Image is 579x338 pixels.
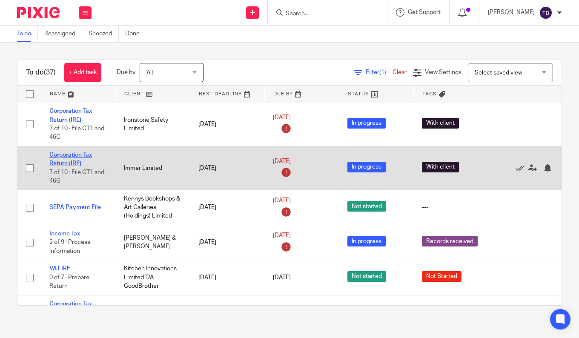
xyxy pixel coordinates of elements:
a: Corporation Tax Return (IRE) [49,301,92,315]
span: Select saved view [475,70,522,76]
a: Snoozed [89,26,119,42]
td: Kitchen Innovations Limited T/A GoodBrother [115,260,190,295]
p: [PERSON_NAME] [488,8,535,17]
a: Clear [393,69,407,75]
span: Not started [347,271,386,282]
span: [DATE] [273,275,291,281]
a: Corporation Tax Return (IRE) [49,108,92,123]
span: View Settings [425,69,461,75]
td: [DATE] [190,103,264,146]
span: Not started [347,201,386,212]
a: Corporation Tax Return (IRE) [49,152,92,166]
td: [PERSON_NAME] & [PERSON_NAME] [115,225,190,260]
td: Immer Limited [115,146,190,190]
a: Mark as done [516,164,528,172]
span: In progress [347,162,386,172]
span: 7 of 10 · File CT1 and 46G [49,126,104,140]
span: With client [422,118,459,129]
td: Kennys Bookshops & Art Galleries (Holdings) Limited [115,190,190,225]
a: SEPA Payment File [49,204,101,210]
img: svg%3E [539,6,553,20]
span: [DATE] [273,115,291,120]
span: [DATE] [273,232,291,238]
span: With client [422,162,459,172]
span: Filter [366,69,393,75]
td: [DATE] [190,260,264,295]
a: Reassigned [44,26,82,42]
span: Records received [422,236,478,246]
a: Income Tax [49,231,80,237]
span: Get Support [408,9,441,15]
div: --- [422,203,492,212]
span: All [146,70,153,76]
span: 0 of 7 · Prepare Return [49,275,89,289]
span: (1) [379,69,386,75]
td: Ironstone Safety Limited [115,103,190,146]
span: [DATE] [273,158,291,164]
a: + Add task [64,63,101,82]
h1: To do [26,68,56,77]
input: Search [285,10,361,18]
span: In progress [347,118,386,129]
a: Done [125,26,146,42]
a: To do [17,26,38,42]
td: [DATE] [190,146,264,190]
a: VAT IRE [49,266,70,272]
span: [DATE] [273,198,291,203]
span: 2 of 9 · Process information [49,239,90,254]
span: Tags [422,92,437,96]
span: (37) [44,69,56,76]
td: [DATE] [190,225,264,260]
span: Not Started [422,271,461,282]
span: In progress [347,236,386,246]
img: Pixie [17,7,60,18]
span: 7 of 10 · File CT1 and 46G [49,169,104,184]
td: [DATE] [190,190,264,225]
p: Due by [117,68,135,77]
